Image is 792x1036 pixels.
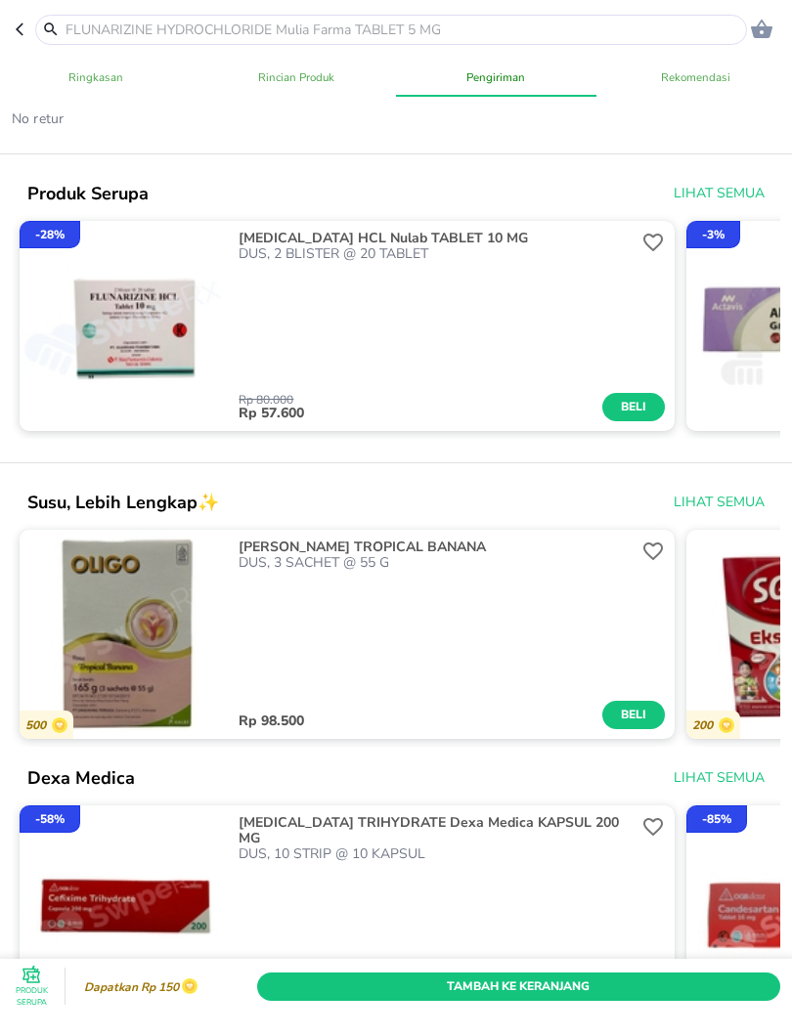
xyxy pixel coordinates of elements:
img: ID125870-2.3f3ac355-f881-4917-8154-2d83566ad652.jpeg [20,221,229,430]
p: - 3 % [702,226,725,243]
p: DUS, 3 SACHET @ 55 G [239,555,638,571]
button: Tambah Ke Keranjang [257,972,780,1001]
p: Produk Serupa [12,985,51,1009]
p: No retur [12,102,780,128]
span: Beli [617,705,650,725]
span: Pengiriman [408,67,585,87]
p: - 28 % [35,226,65,243]
span: Ringkasan [8,67,185,87]
img: ID127689-1.29614eb0-55cf-400d-98dd-8c455affabca.jpeg [20,530,229,739]
button: Lihat Semua [666,176,769,212]
p: [PERSON_NAME] TROPICAL BANANA [239,540,634,555]
button: Lihat Semua [666,485,769,521]
p: Rp 80.000 [239,394,602,406]
span: Lihat Semua [674,491,765,515]
button: Lihat Semua [666,760,769,797]
p: [MEDICAL_DATA] TRIHYDRATE Dexa Medica KAPSUL 200 MG [239,815,634,846]
p: Dapatkan Rp 150 [79,981,179,995]
p: Rp 57.600 [239,406,602,421]
p: DUS, 2 BLISTER @ 20 TABLET [239,246,638,262]
span: Rincian Produk [208,67,385,87]
button: Beli [602,701,665,729]
span: indicator [396,95,596,97]
span: Lihat Semua [674,182,765,206]
input: FLUNARIZINE HYDROCHLORIDE Mulia Farma TABLET 5 MG [64,20,742,40]
button: Produk Serupa [12,968,51,1007]
p: [MEDICAL_DATA] HCL Nulab TABLET 10 MG [239,231,634,246]
p: 200 [692,718,719,733]
button: Beli [602,393,665,421]
p: 500 [25,718,52,733]
div: Ketentuan ReturNo retur [12,70,780,138]
p: DUS, 10 STRIP @ 10 KAPSUL [239,846,638,862]
p: Rp 98.500 [239,713,602,729]
span: Lihat Semua [674,766,765,791]
span: Tambah Ke Keranjang [272,976,766,997]
span: Beli [617,397,650,417]
p: - 58 % [35,810,65,828]
span: Rekomendasi [608,67,785,87]
p: - 85 % [702,810,731,828]
img: ID103258-1.34d0a994-e26f-4746-82fc-ba434fb0136e.jpeg [20,805,229,1014]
